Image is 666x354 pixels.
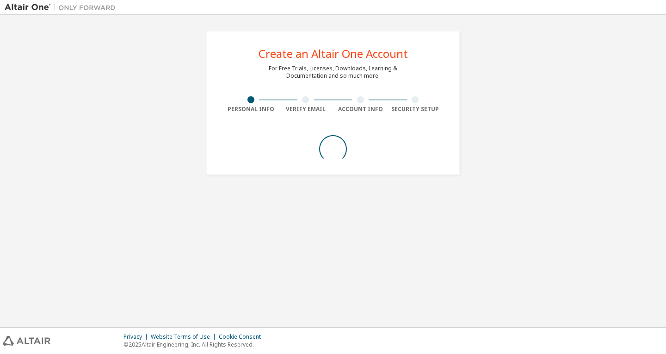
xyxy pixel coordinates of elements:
div: Cookie Consent [219,333,266,341]
img: altair_logo.svg [3,336,50,346]
div: Personal Info [223,106,278,113]
div: For Free Trials, Licenses, Downloads, Learning & Documentation and so much more. [269,65,397,80]
div: Account Info [333,106,388,113]
div: Create an Altair One Account [259,48,408,59]
div: Website Terms of Use [151,333,219,341]
div: Security Setup [388,106,443,113]
div: Verify Email [278,106,333,113]
img: Altair One [5,3,120,12]
div: Privacy [123,333,151,341]
p: © 2025 Altair Engineering, Inc. All Rights Reserved. [123,341,266,348]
